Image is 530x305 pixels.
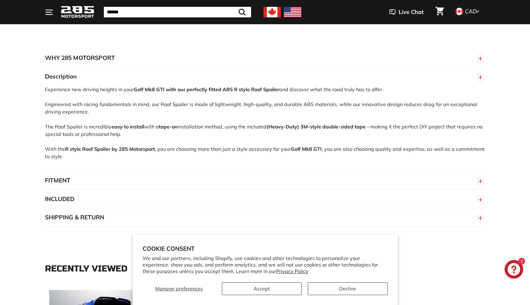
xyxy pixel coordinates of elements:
[503,260,525,280] inbox-online-store-chat: Shopify online store chat
[465,8,477,15] span: CAD
[308,282,387,295] button: Decline
[45,86,485,160] p: Experience new driving heights in your and discover what the road truly has to offer. Engineered ...
[399,8,424,16] span: Live Chat
[112,123,144,130] strong: easy to install
[82,146,155,152] strong: Roof Spoiler by 285 Motorsport
[65,146,81,152] strong: R style
[45,264,485,274] div: Recently viewed
[45,190,485,209] button: INCLUDED
[159,123,178,130] strong: tape-on
[45,67,485,86] button: Description
[291,146,322,152] strong: Golf Mk8 GTI
[104,7,251,17] input: Search
[143,255,388,274] p: We and our partners, including Shopify, use cookies and other technologies to personalize your ex...
[45,208,485,227] button: SHIPPING & RETURN
[155,285,203,292] span: Manage preferences
[45,49,485,67] button: WHY 285 MOTORSPORT
[142,282,215,295] button: Manage preferences
[60,5,95,20] img: Logo_285_Motorsport_areodynamics_components
[267,123,365,130] strong: (Heavy-Duty) 3M-style double-sided tape
[143,245,388,252] h2: Cookie consent
[432,2,448,23] a: Cart
[222,282,302,295] button: Accept
[45,171,485,190] button: FITMENT
[276,268,308,274] a: Privacy Policy
[381,4,432,20] button: Live Chat
[134,86,279,92] strong: Golf Mk8 GTI with our perfectly fitted ABS R style Roof Spoiler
